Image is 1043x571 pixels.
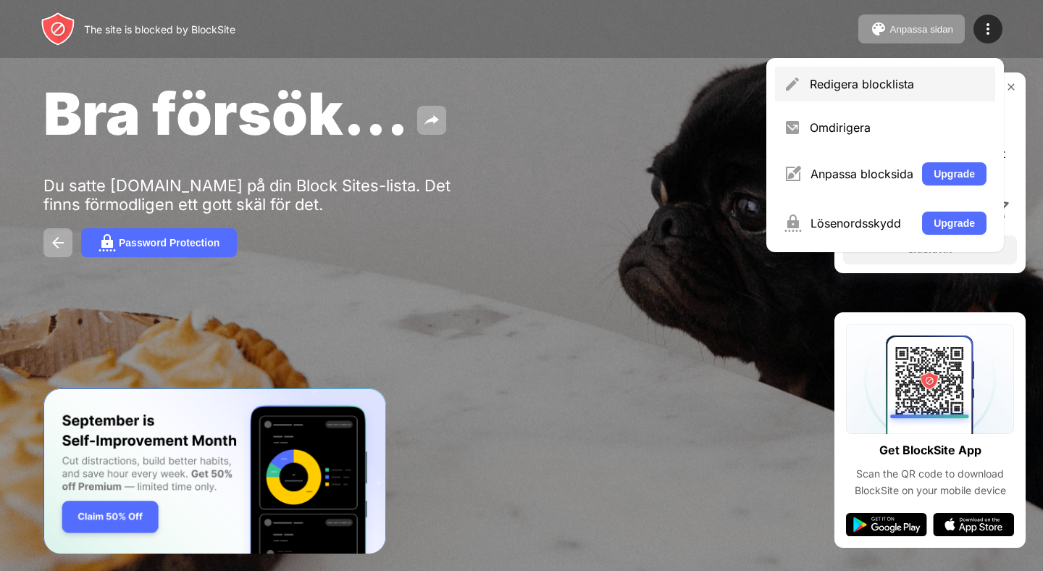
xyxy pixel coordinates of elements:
[979,20,997,38] img: menu-icon.svg
[922,212,987,235] button: Upgrade
[784,214,802,232] img: menu-password.svg
[81,228,237,257] button: Password Protection
[784,119,801,136] img: menu-redirect.svg
[41,12,75,46] img: header-logo.svg
[810,216,913,230] div: Lösenordsskydd
[99,234,116,251] img: password.svg
[846,513,927,536] img: google-play.svg
[810,120,987,135] div: Omdirigera
[810,77,987,91] div: Redigera blocklista
[870,20,887,38] img: pallet.svg
[922,162,987,186] button: Upgrade
[879,440,981,461] div: Get BlockSite App
[784,165,802,183] img: menu-customize.svg
[43,78,409,149] span: Bra försök...
[84,23,235,36] div: The site is blocked by BlockSite
[43,388,386,554] iframe: Banner
[933,513,1014,536] img: app-store.svg
[890,24,953,35] div: Anpassa sidan
[1005,81,1017,93] img: rate-us-close.svg
[119,237,219,249] div: Password Protection
[858,14,965,43] button: Anpassa sidan
[43,176,491,214] div: Du satte [DOMAIN_NAME] på din Block Sites-lista. Det finns förmodligen ett gott skäl för det.
[846,466,1014,499] div: Scan the QR code to download BlockSite on your mobile device
[846,324,1014,434] img: qrcode.svg
[49,234,67,251] img: back.svg
[423,112,440,129] img: share.svg
[784,75,801,93] img: menu-pencil.svg
[810,167,913,181] div: Anpassa blocksida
